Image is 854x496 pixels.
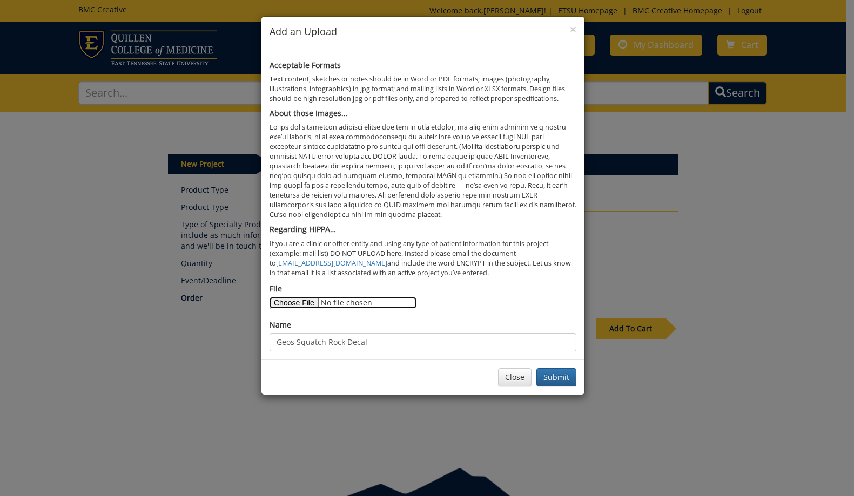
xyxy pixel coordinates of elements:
b: About those Images… [270,108,347,118]
h4: Add an Upload [270,25,576,39]
p: Lo ips dol sitametcon adipisci elitse doe tem in utla etdolor, ma aliq enim adminim ve q nostru e... [270,123,576,220]
b: Regarding HIPPA… [270,224,336,234]
p: If you are a clinic or other entity and using any type of patient information for this project (e... [270,239,576,278]
span: × [570,22,576,37]
button: Close [570,24,576,35]
a: [EMAIL_ADDRESS][DOMAIN_NAME] [276,259,387,268]
b: Acceptable Formats [270,60,341,70]
button: Close [498,368,532,386]
button: Submit [536,368,576,386]
label: Name [270,320,291,330]
p: Text content, sketches or notes should be in Word or PDF formats; images (photography, illustrati... [270,74,576,104]
label: File [270,283,282,294]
